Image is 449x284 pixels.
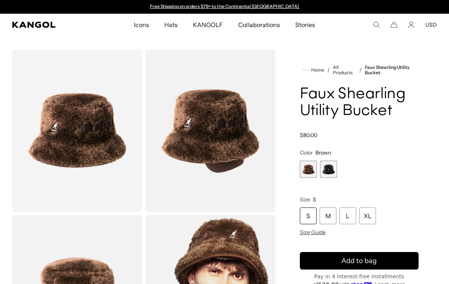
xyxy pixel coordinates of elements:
[341,256,377,266] span: Add to bag
[310,67,324,73] span: Home
[288,14,323,36] a: Stories
[408,21,415,28] a: Account
[146,4,303,10] div: 1 of 2
[300,207,317,224] div: S
[157,14,185,36] a: Hats
[146,4,303,10] slideshow-component: Announcement bar
[193,14,223,36] span: KANGOLF
[300,161,317,178] div: 1 of 2
[324,65,330,75] li: /
[300,65,419,75] nav: breadcrumbs
[303,67,324,73] a: Home
[320,161,337,178] label: Black
[320,207,336,224] div: M
[150,3,299,9] a: Free Shipping on orders $79+ to the Continental [GEOGRAPHIC_DATA]
[339,207,356,224] div: L
[164,14,178,36] span: Hats
[373,21,380,28] summary: Search here
[126,14,157,36] a: Icons
[185,14,231,36] a: KANGOLF
[365,65,419,75] a: Faux Shearling Utility Bucket
[300,161,317,178] label: Brown
[295,14,315,36] span: Stories
[134,14,149,36] span: Icons
[300,132,317,139] span: $80.00
[300,149,313,156] span: Color
[320,161,337,178] div: 2 of 2
[313,196,316,203] span: S
[300,196,310,203] span: Size
[359,207,376,224] div: XL
[146,4,303,10] div: Announcement
[315,149,331,156] span: Brown
[238,14,280,36] span: Collaborations
[300,229,326,236] span: Size Guide
[390,21,397,28] button: Cart
[356,65,362,75] li: /
[333,65,356,75] a: All Products
[145,49,275,212] img: color-brown
[425,21,437,28] button: USD
[300,252,419,270] button: Add to bag
[300,86,419,120] h1: Faux Shearling Utility Bucket
[12,49,142,212] img: color-brown
[231,14,287,36] a: Collaborations
[12,22,88,28] a: Kangol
